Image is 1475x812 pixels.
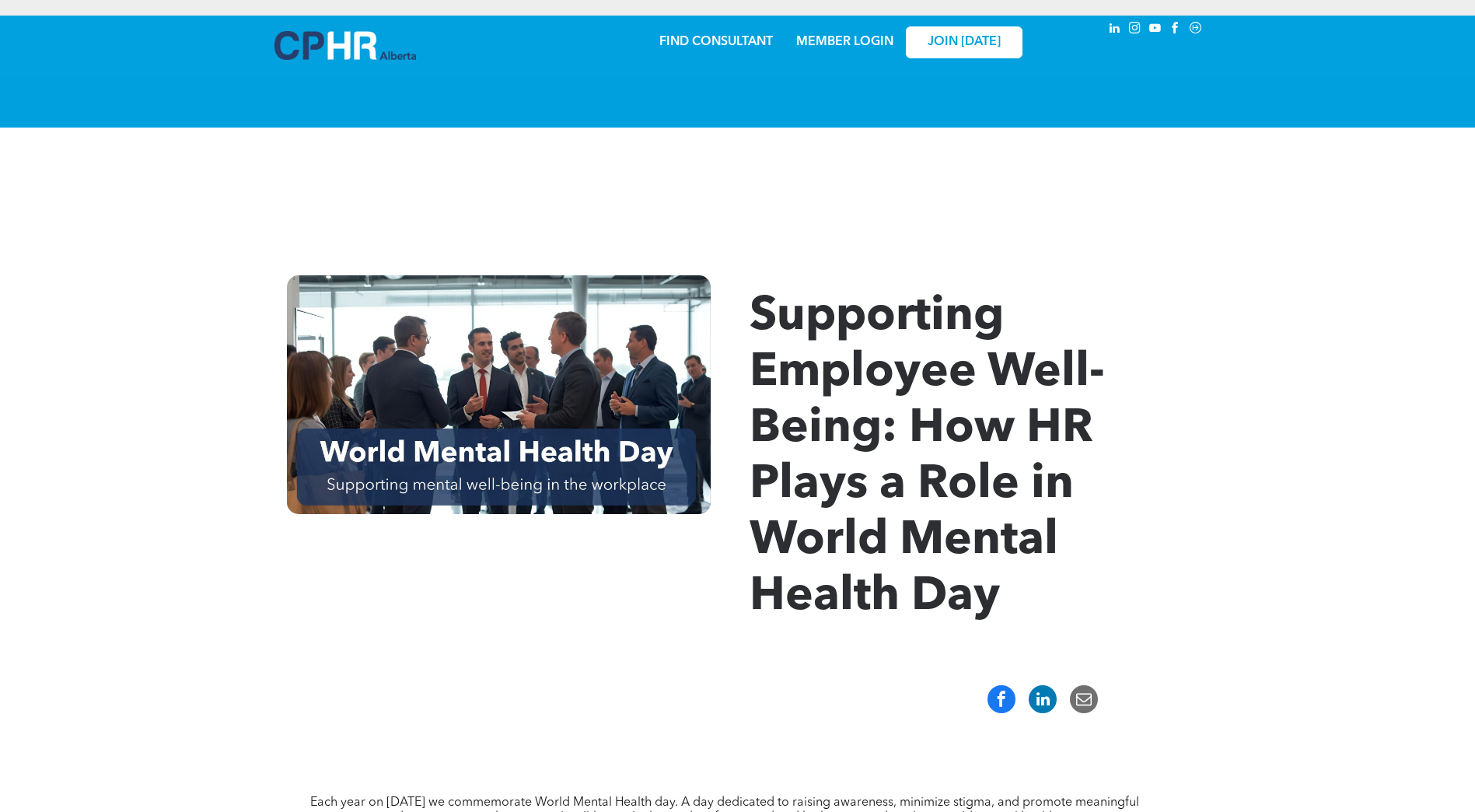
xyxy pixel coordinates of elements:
[1127,19,1144,40] a: instagram
[1147,19,1164,40] a: youtube
[659,36,773,48] a: FIND CONSULTANT
[750,294,1105,621] span: Supporting Employee Well-Being: How HR Plays a Role in World Mental Health Day
[1167,19,1184,40] a: facebook
[1106,19,1124,40] a: linkedin
[1187,19,1204,40] a: Social network
[796,36,893,48] a: MEMBER LOGIN
[928,35,1001,50] span: JOIN [DATE]
[274,31,416,60] img: A blue and white logo for cp alberta
[906,26,1022,58] a: JOIN [DATE]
